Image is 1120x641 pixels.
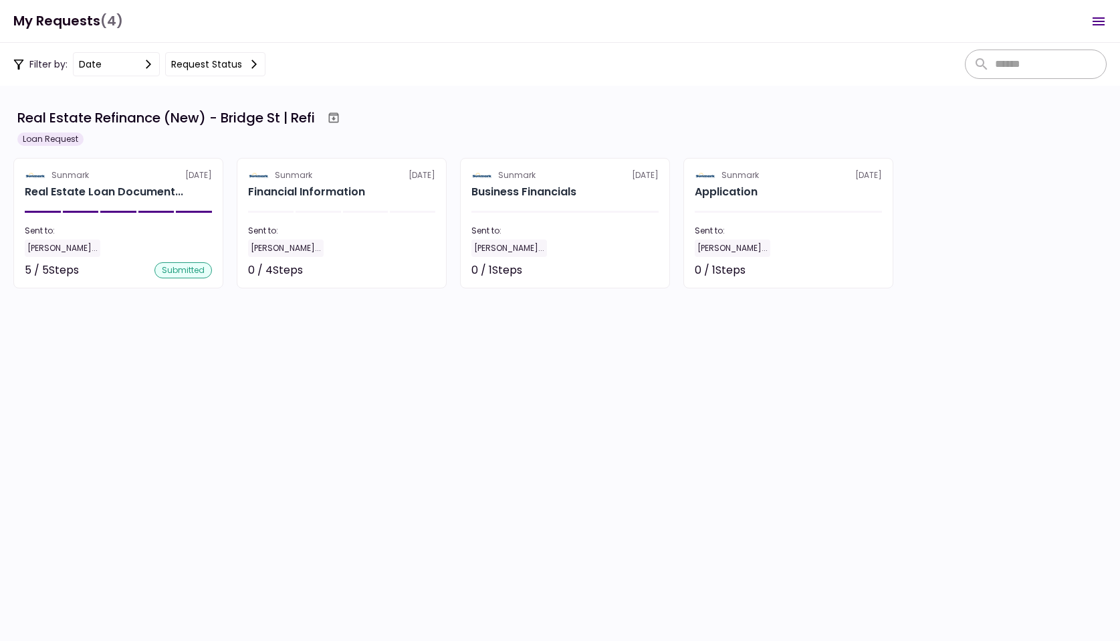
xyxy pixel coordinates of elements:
[695,262,746,278] div: 0 / 1 Steps
[721,169,759,181] div: Sunmark
[17,108,315,128] div: Real Estate Refinance (New) - Bridge St | Refi
[51,169,89,181] div: Sunmark
[248,169,435,181] div: [DATE]
[25,262,79,278] div: 5 / 5 Steps
[822,262,882,278] div: Not started
[322,106,346,130] button: Archive workflow
[695,169,882,181] div: [DATE]
[248,240,324,257] div: [PERSON_NAME]...
[275,169,312,181] div: Sunmark
[25,240,100,257] div: [PERSON_NAME]...
[471,169,659,181] div: [DATE]
[13,52,265,76] div: Filter by:
[598,262,659,278] div: Not started
[471,240,547,257] div: [PERSON_NAME]...
[25,169,46,181] img: Partner logo
[471,184,576,200] h2: Business Financials
[17,132,84,146] div: Loan Request
[248,225,435,237] div: Sent to:
[695,225,882,237] div: Sent to:
[79,57,102,72] div: date
[695,184,758,200] h2: Application
[100,7,123,35] span: (4)
[248,169,269,181] img: Partner logo
[498,169,536,181] div: Sunmark
[471,262,522,278] div: 0 / 1 Steps
[25,225,212,237] div: Sent to:
[695,169,716,181] img: Partner logo
[1083,5,1115,37] button: Open menu
[165,52,265,76] button: Request status
[471,225,659,237] div: Sent to:
[248,262,303,278] div: 0 / 4 Steps
[13,7,123,35] h1: My Requests
[73,52,160,76] button: date
[471,169,493,181] img: Partner logo
[375,262,435,278] div: Not started
[248,184,365,200] h2: Financial Information
[25,169,212,181] div: [DATE]
[154,262,212,278] div: submitted
[695,240,770,257] div: [PERSON_NAME]...
[25,184,183,200] div: Real Estate Loan Documents (Refinance)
